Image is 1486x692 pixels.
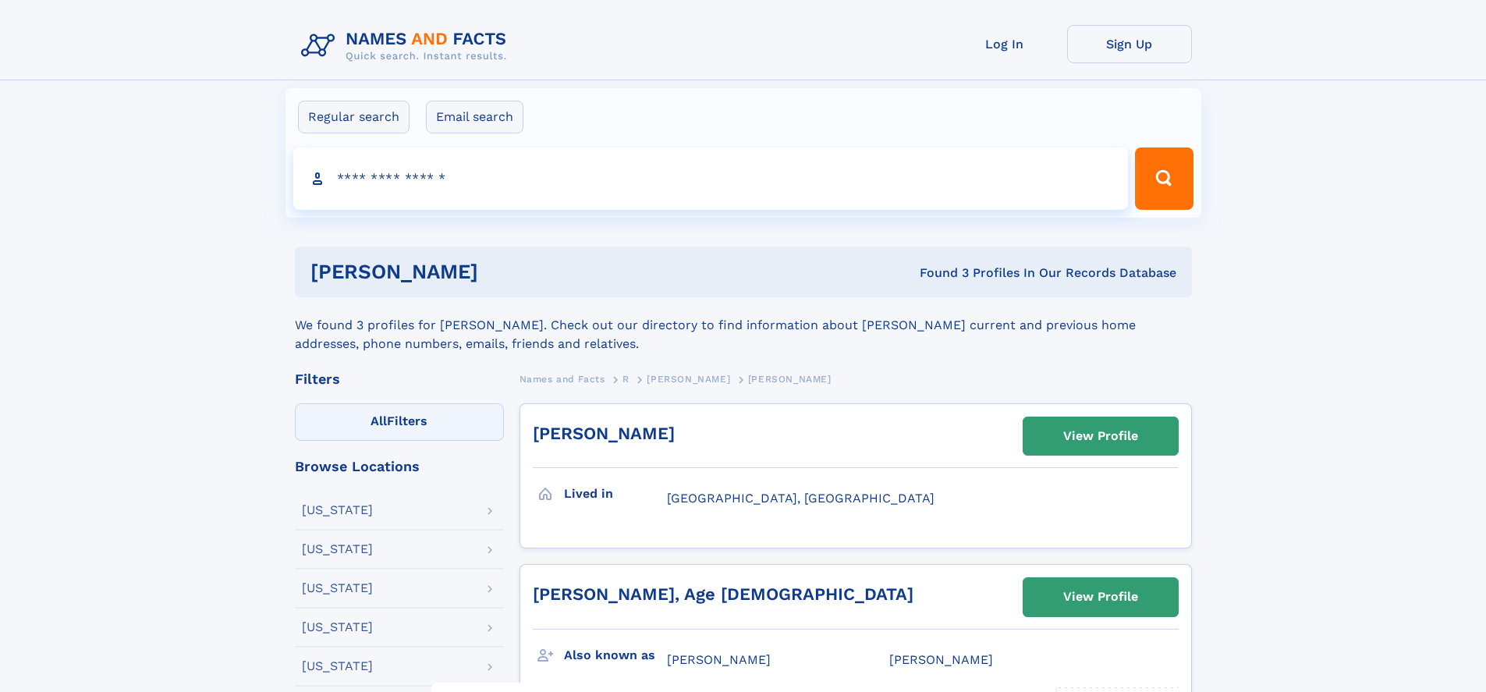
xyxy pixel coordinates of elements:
[1063,579,1138,615] div: View Profile
[302,660,373,672] div: [US_STATE]
[667,652,771,667] span: [PERSON_NAME]
[1023,578,1178,616] a: View Profile
[520,369,605,389] a: Names and Facts
[302,543,373,555] div: [US_STATE]
[295,25,520,67] img: Logo Names and Facts
[942,25,1067,63] a: Log In
[1063,418,1138,454] div: View Profile
[647,369,730,389] a: [PERSON_NAME]
[889,652,993,667] span: [PERSON_NAME]
[699,264,1176,282] div: Found 3 Profiles In Our Records Database
[1067,25,1192,63] a: Sign Up
[564,642,667,669] h3: Also known as
[295,403,504,441] label: Filters
[533,424,675,443] a: [PERSON_NAME]
[293,147,1129,210] input: search input
[302,621,373,633] div: [US_STATE]
[310,262,699,282] h1: [PERSON_NAME]
[295,297,1192,353] div: We found 3 profiles for [PERSON_NAME]. Check out our directory to find information about [PERSON_...
[302,504,373,516] div: [US_STATE]
[647,374,730,385] span: [PERSON_NAME]
[426,101,523,133] label: Email search
[298,101,410,133] label: Regular search
[302,582,373,594] div: [US_STATE]
[295,372,504,386] div: Filters
[667,491,935,506] span: [GEOGRAPHIC_DATA], [GEOGRAPHIC_DATA]
[295,460,504,474] div: Browse Locations
[622,374,630,385] span: R
[1023,417,1178,455] a: View Profile
[371,413,387,428] span: All
[622,369,630,389] a: R
[1135,147,1193,210] button: Search Button
[533,584,913,604] a: [PERSON_NAME], Age [DEMOGRAPHIC_DATA]
[564,481,667,507] h3: Lived in
[748,374,832,385] span: [PERSON_NAME]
